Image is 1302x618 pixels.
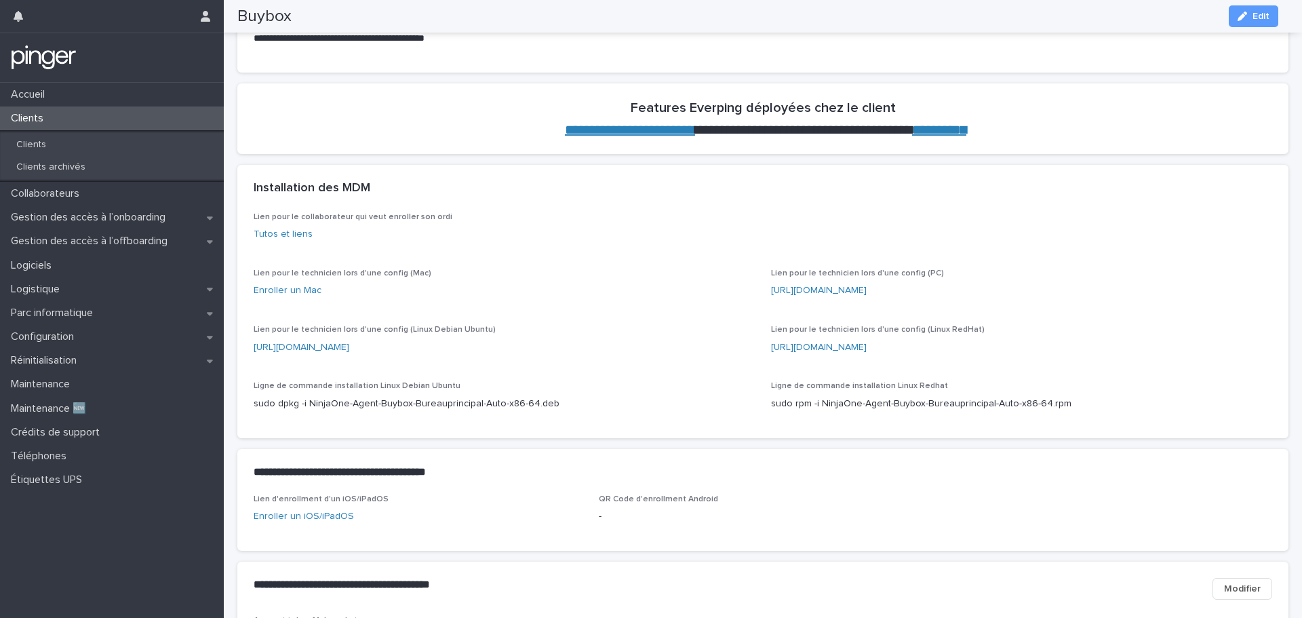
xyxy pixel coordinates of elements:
a: Enroller un Mac [254,286,321,295]
span: Lien pour le technicien lors d'une config (Mac) [254,269,431,277]
span: Lien pour le technicien lors d'une config (Linux RedHat) [771,326,985,334]
span: QR Code d'enrollment Android [599,495,718,503]
p: Réinitialisation [5,354,87,367]
p: Maintenance [5,378,81,391]
p: Clients [5,139,57,151]
span: Lien pour le collaborateur qui veut enroller son ordi [254,213,452,221]
p: Logistique [5,283,71,296]
a: [URL][DOMAIN_NAME] [254,343,349,352]
button: Edit [1229,5,1278,27]
span: Edit [1252,12,1269,21]
span: Lien pour le technicien lors d'une config (Linux Debian Ubuntu) [254,326,496,334]
a: Tutos et liens [254,229,313,239]
span: Lien pour le technicien lors d'une config (PC) [771,269,944,277]
p: Téléphones [5,450,77,463]
a: Enroller un iOS/iPadOS [254,511,354,521]
p: Parc informatique [5,307,104,320]
p: Accueil [5,88,56,101]
p: Étiquettes UPS [5,474,93,486]
h2: Installation des MDM [254,181,370,196]
span: Ligne de commande installation Linux Debian Ubuntu [254,382,460,390]
p: Gestion des accès à l’onboarding [5,211,176,224]
span: Ligne de commande installation Linux Redhat [771,382,948,390]
a: [URL][DOMAIN_NAME] [771,286,867,295]
p: sudo rpm -i NinjaOne-Agent-Buybox-Bureauprincipal-Auto-x86-64.rpm [771,397,1272,411]
span: Lien d'enrollment d'un iOS/iPadOS [254,495,389,503]
h2: Buybox [237,7,292,26]
p: Logiciels [5,259,62,272]
h2: Features Everping déployées chez le client [631,100,896,116]
p: Configuration [5,330,85,343]
a: [URL][DOMAIN_NAME] [771,343,867,352]
span: Modifier [1224,582,1261,596]
p: - [599,509,928,524]
p: Clients [5,112,54,125]
p: Gestion des accès à l’offboarding [5,235,178,248]
p: Maintenance 🆕 [5,402,97,415]
img: mTgBEunGTSyRkCgitkcU [11,44,77,71]
button: Modifier [1212,578,1272,600]
p: Collaborateurs [5,187,90,200]
p: Clients archivés [5,161,96,173]
p: Crédits de support [5,426,111,439]
p: sudo dpkg -i NinjaOne-Agent-Buybox-Bureauprincipal-Auto-x86-64.deb [254,397,755,411]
